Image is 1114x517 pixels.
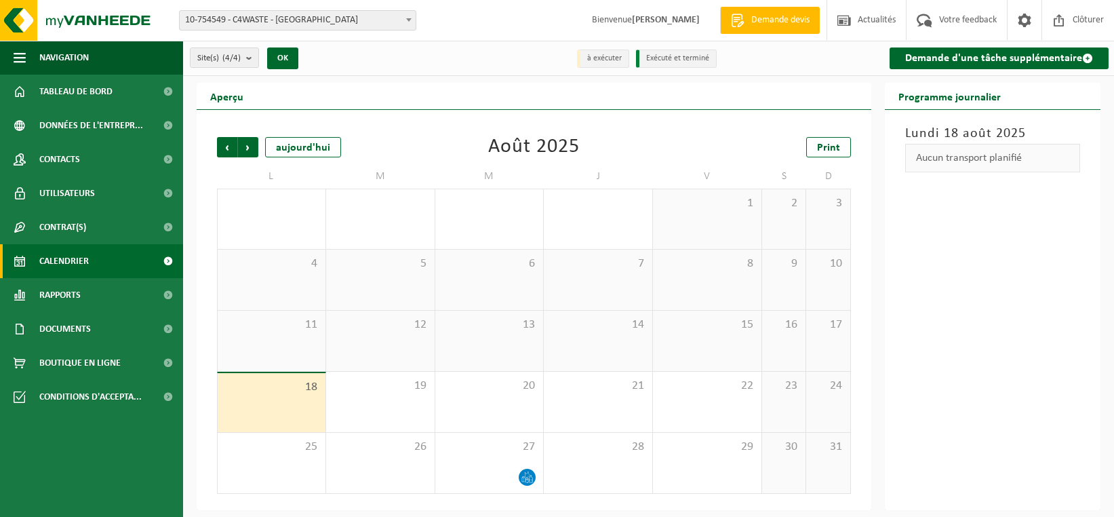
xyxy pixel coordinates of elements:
span: 2 [769,196,799,211]
span: Suivant [238,137,258,157]
span: 22 [660,379,755,394]
span: 13 [442,318,537,332]
span: 5 [333,256,428,271]
span: Précédent [217,137,237,157]
span: 10-754549 - C4WASTE - MONT-SUR-MARCHIENNE [179,10,416,31]
a: Print [806,137,851,157]
td: D [806,164,851,189]
td: V [653,164,762,189]
span: 30 [769,440,799,455]
span: 23 [769,379,799,394]
span: 6 [442,256,537,271]
span: 20 [442,379,537,394]
button: Site(s)(4/4) [190,47,259,68]
span: 24 [813,379,843,394]
span: 29 [660,440,755,455]
li: Exécuté et terminé [636,50,717,68]
td: M [435,164,544,189]
span: Calendrier [39,244,89,278]
span: Demande devis [748,14,813,27]
a: Demande devis [720,7,820,34]
td: L [217,164,326,189]
span: Contrat(s) [39,210,86,244]
span: Navigation [39,41,89,75]
span: 10-754549 - C4WASTE - MONT-SUR-MARCHIENNE [180,11,416,30]
h2: Aperçu [197,83,257,109]
span: 28 [551,440,645,455]
span: 21 [551,379,645,394]
span: 9 [769,256,799,271]
span: 11 [224,318,319,332]
span: 17 [813,318,843,332]
span: 14 [551,318,645,332]
div: Août 2025 [488,137,580,157]
span: Boutique en ligne [39,346,121,380]
a: Demande d'une tâche supplémentaire [890,47,1109,69]
button: OK [267,47,298,69]
span: 25 [224,440,319,455]
span: Contacts [39,142,80,176]
td: J [544,164,653,189]
span: 1 [660,196,755,211]
count: (4/4) [222,54,241,62]
span: 4 [224,256,319,271]
h2: Programme journalier [885,83,1014,109]
span: Données de l'entrepr... [39,109,143,142]
div: Aucun transport planifié [905,144,1080,172]
span: 18 [224,380,319,395]
span: 15 [660,318,755,332]
span: 10 [813,256,843,271]
span: 7 [551,256,645,271]
span: 19 [333,379,428,394]
td: M [326,164,435,189]
span: 3 [813,196,843,211]
span: 27 [442,440,537,455]
li: à exécuter [577,50,629,68]
span: Rapports [39,278,81,312]
span: Print [817,142,840,153]
span: Site(s) [197,48,241,69]
h3: Lundi 18 août 2025 [905,123,1080,144]
strong: [PERSON_NAME] [632,15,700,25]
span: Utilisateurs [39,176,95,210]
td: S [762,164,806,189]
span: 8 [660,256,755,271]
span: 12 [333,318,428,332]
span: 26 [333,440,428,455]
div: aujourd'hui [265,137,341,157]
span: Tableau de bord [39,75,113,109]
span: Conditions d'accepta... [39,380,142,414]
span: 16 [769,318,799,332]
span: 31 [813,440,843,455]
span: Documents [39,312,91,346]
